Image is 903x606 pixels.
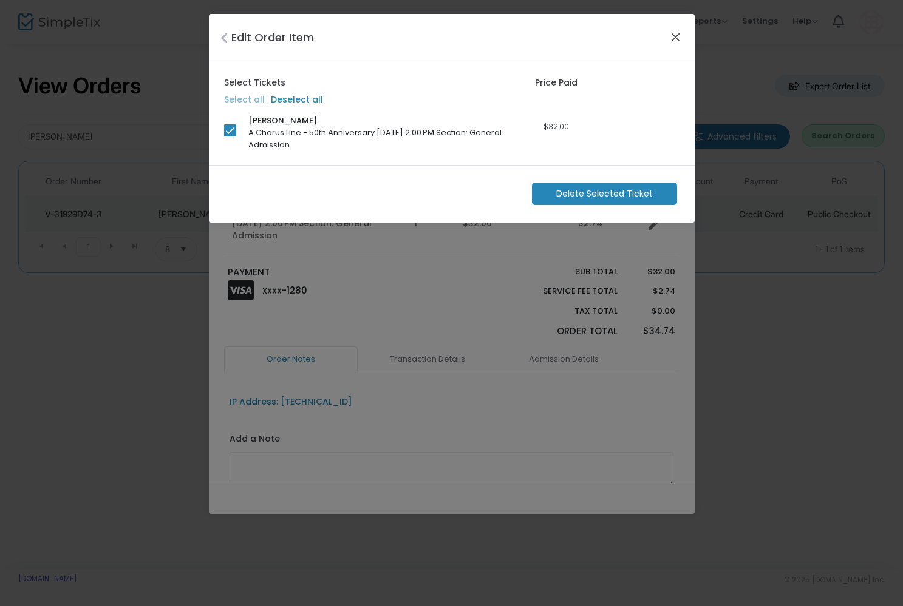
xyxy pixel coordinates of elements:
label: Select all [224,93,265,106]
i: Close [220,32,228,44]
label: Select Tickets [224,76,285,89]
span: [PERSON_NAME] [248,115,317,127]
div: $32.00 [520,121,594,133]
span: A Chorus Line - 50th Anniversary [DATE] 2:00 PM Section: General Admission [248,127,502,150]
h4: Edit Order Item [231,29,314,45]
label: Deselect all [271,93,323,106]
label: Price Paid [535,76,578,89]
button: Close [667,29,683,45]
span: Delete Selected Ticket [556,187,653,200]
